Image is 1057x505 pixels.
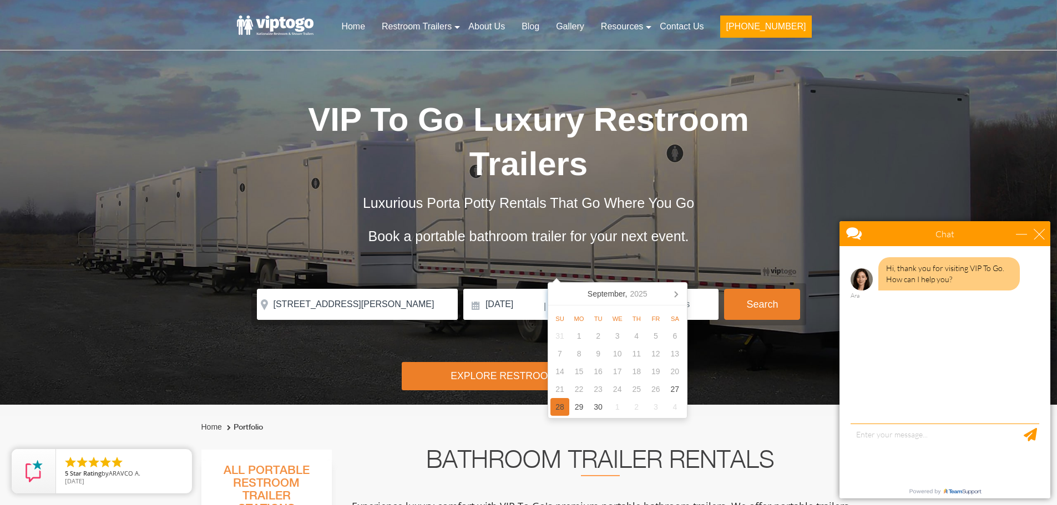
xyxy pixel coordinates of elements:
[368,228,689,244] span: Book a portable bathroom trailer for your next event.
[87,456,100,469] li: 
[646,380,666,398] div: 26
[646,398,666,416] div: 3
[627,380,646,398] div: 25
[110,456,124,469] li: 
[608,312,627,325] div: We
[224,421,263,434] li: Portfolio
[569,312,589,325] div: Mo
[347,450,854,476] h2: Bathroom Trailer Rentals
[627,312,646,325] div: Th
[627,363,646,380] div: 18
[65,477,84,485] span: [DATE]
[833,215,1057,505] iframe: Live Chat Box
[583,285,652,303] div: September,
[630,287,647,300] i: 2025
[665,327,685,345] div: 6
[550,398,570,416] div: 28
[569,398,589,416] div: 29
[65,470,183,478] span: by
[548,14,593,39] a: Gallery
[257,289,458,320] input: Where do you need your restroom?
[550,380,570,398] div: 21
[589,363,608,380] div: 16
[75,456,89,469] li: 
[550,345,570,363] div: 7
[402,362,655,390] div: Explore Restroom Trailers
[665,380,685,398] div: 27
[569,345,589,363] div: 8
[460,14,513,39] a: About Us
[308,101,749,182] span: VIP To Go Luxury Restroom Trailers
[569,380,589,398] div: 22
[720,16,811,38] button: [PHONE_NUMBER]
[589,380,608,398] div: 23
[70,469,102,477] span: Star Rating
[646,327,666,345] div: 5
[627,345,646,363] div: 11
[65,469,68,477] span: 5
[569,363,589,380] div: 15
[627,327,646,345] div: 4
[550,327,570,345] div: 31
[513,14,548,39] a: Blog
[608,363,627,380] div: 17
[23,460,45,482] img: Review Rating
[712,14,820,44] a: [PHONE_NUMBER]
[646,312,666,325] div: Fr
[589,312,608,325] div: Tu
[463,289,543,320] input: Delivery
[646,345,666,363] div: 12
[608,398,627,416] div: 1
[665,363,685,380] div: 20
[373,14,460,39] a: Restroom Trailers
[201,422,222,431] a: Home
[589,345,608,363] div: 9
[593,14,651,39] a: Resources
[589,398,608,416] div: 30
[608,380,627,398] div: 24
[569,327,589,345] div: 1
[550,312,570,325] div: Su
[608,327,627,345] div: 3
[627,398,646,416] div: 2
[109,469,140,477] span: ARAVCO A.
[64,456,77,469] li: 
[665,345,685,363] div: 13
[544,289,546,324] span: |
[665,398,685,416] div: 4
[99,456,112,469] li: 
[363,195,694,211] span: Luxurious Porta Potty Rentals That Go Where You Go
[724,289,800,320] button: Search
[550,363,570,380] div: 14
[608,345,627,363] div: 10
[333,14,373,39] a: Home
[665,312,685,325] div: Sa
[651,14,712,39] a: Contact Us
[589,327,608,345] div: 2
[646,363,666,380] div: 19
